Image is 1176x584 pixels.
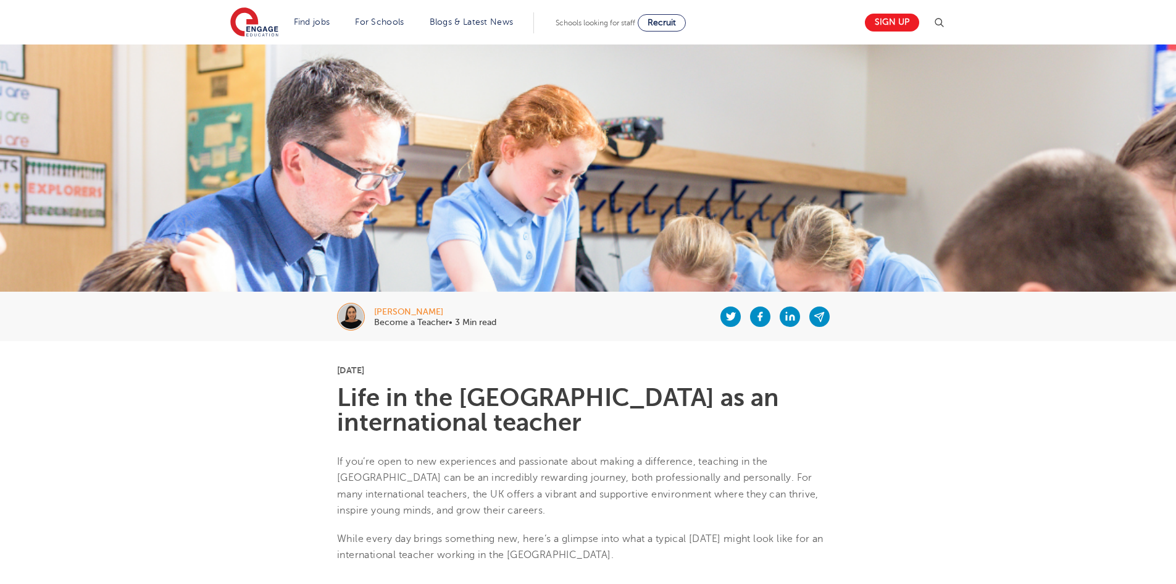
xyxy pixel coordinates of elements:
a: Blogs & Latest News [430,17,514,27]
a: Sign up [865,14,919,32]
a: For Schools [355,17,404,27]
span: Schools looking for staff [556,19,635,27]
div: [PERSON_NAME] [374,308,496,316]
a: Recruit [638,14,686,32]
p: If you’re open to new experiences and passionate about making a difference, teaching in the [GEOG... [337,454,839,518]
p: [DATE] [337,366,839,375]
p: Become a Teacher• 3 Min read [374,318,496,327]
a: Find jobs [294,17,330,27]
img: Engage Education [230,7,278,38]
h1: Life in the [GEOGRAPHIC_DATA] as an international teacher [337,386,839,435]
span: Recruit [648,18,676,27]
p: While every day brings something new, here’s a glimpse into what a typical [DATE] might look like... [337,531,839,564]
